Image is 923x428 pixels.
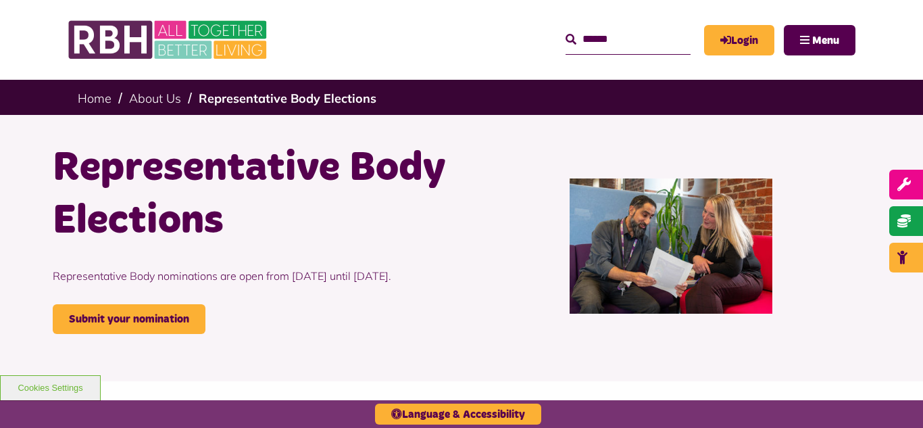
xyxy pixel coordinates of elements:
h1: Representative Body Elections [53,142,451,247]
button: Navigation [784,25,855,55]
p: Representative Body nominations are open from [DATE] until [DATE]. [53,247,451,304]
img: RBH [68,14,270,66]
iframe: Netcall Web Assistant for live chat [862,367,923,428]
a: Representative Body Elections [199,91,376,106]
a: Home [78,91,111,106]
a: MyRBH [704,25,774,55]
a: About Us [129,91,181,106]
img: P10 Plan [570,179,773,314]
button: Language & Accessibility [375,404,541,425]
span: Menu [812,35,839,46]
a: Submit your nomination [53,304,205,334]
